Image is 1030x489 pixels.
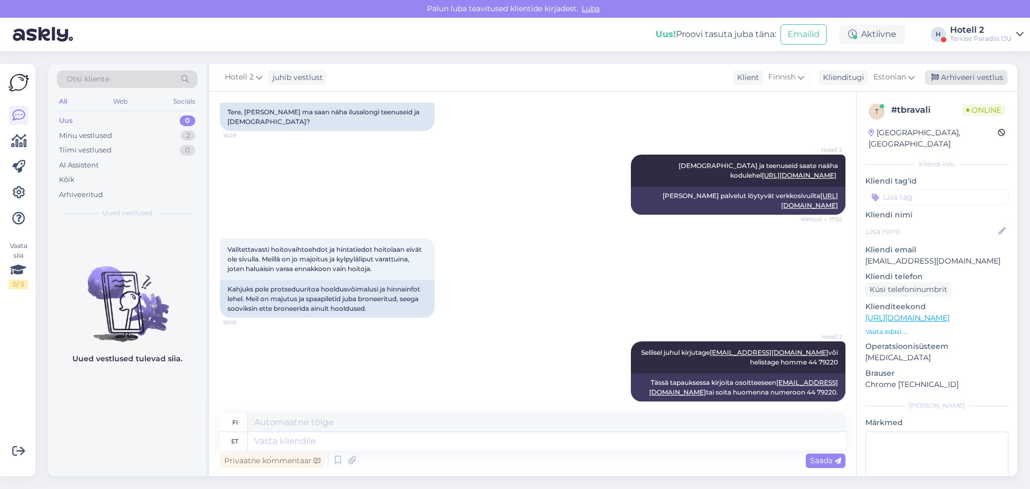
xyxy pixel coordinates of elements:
b: Uus! [656,29,676,39]
div: Hotell 2 [950,26,1012,34]
div: fi [232,413,238,432]
span: Luba [578,4,603,13]
p: Brauser [865,368,1009,379]
div: Privaatne kommentaar [220,454,325,468]
div: 0 / 3 [9,280,28,289]
span: Online [962,104,1005,116]
p: Kliendi nimi [865,209,1009,221]
span: Otsi kliente [67,74,109,85]
span: 16:29 [223,132,263,140]
div: Klient [733,72,759,83]
p: Uued vestlused tulevad siia. [72,353,182,364]
div: [GEOGRAPHIC_DATA], [GEOGRAPHIC_DATA] [869,127,998,150]
button: Emailid [781,24,827,45]
p: Kliendi tag'id [865,176,1009,187]
div: Uus [59,115,73,126]
div: Tiimi vestlused [59,145,112,156]
div: Minu vestlused [59,130,112,141]
span: Uued vestlused [102,208,152,218]
span: Sellisel juhul kirjutage või helistage homme 44 79220 [641,348,840,366]
div: et [231,432,238,450]
p: Märkmed [865,417,1009,428]
div: Klienditugi [819,72,864,83]
p: Vaata edasi ... [865,327,1009,337]
div: Kliendi info [865,159,1009,169]
span: 18:05 [802,402,842,410]
div: Tere, [PERSON_NAME] ma saan näha ilusalongi teenuseid ja [DEMOGRAPHIC_DATA]? [220,103,435,131]
span: Hotell 2 [802,146,842,154]
div: Aktiivne [840,25,905,44]
p: [EMAIL_ADDRESS][DOMAIN_NAME] [865,256,1009,267]
span: Finnish [768,71,796,83]
input: Lisa nimi [866,225,996,237]
span: t [875,107,879,115]
div: Küsi telefoninumbrit [865,282,952,297]
div: Kahjuks pole protseduuritoa hooldusvõimalusi ja hinnainfot lehel. Meil ​​on majutus ja spaapileti... [220,280,435,318]
a: [EMAIL_ADDRESS][DOMAIN_NAME] [710,348,828,356]
p: Kliendi telefon [865,271,1009,282]
div: [PERSON_NAME] palvelut löytyvät verkkosivuilta [631,187,845,215]
div: Tervise Paradiis OÜ [950,34,1012,43]
img: Askly Logo [9,72,29,93]
div: juhib vestlust [268,72,323,83]
span: Nähtud ✓ 17:52 [801,215,842,223]
span: Valitettavasti hoitovaihtoehdot ja hintatiedot hoitolaan eivät ole sivulla. Meillä on jo majoitus... [227,245,423,273]
p: [MEDICAL_DATA] [865,352,1009,363]
div: Tässä tapauksessa kirjoita osoitteeseen tai soita huomenna numeroon 44 79220. [631,374,845,402]
div: Arhiveeritud [59,189,103,200]
span: 18:02 [223,318,263,326]
div: Vaata siia [9,241,28,289]
div: 0 [180,115,195,126]
a: Hotell 2Tervise Paradiis OÜ [950,26,1024,43]
div: All [57,94,69,108]
span: Hotell 2 [225,71,254,83]
p: Kliendi email [865,244,1009,256]
a: [URL][DOMAIN_NAME] [762,171,836,179]
span: [DEMOGRAPHIC_DATA] ja teenuseid saate naäha kodulehel [679,162,840,179]
input: Lisa tag [865,189,1009,205]
div: # tbravali [891,104,962,116]
a: [URL][DOMAIN_NAME] [865,313,950,323]
div: [PERSON_NAME] [865,401,1009,411]
div: 0 [180,145,195,156]
div: Arhiveeri vestlus [925,70,1007,85]
p: Operatsioonisüsteem [865,341,1009,352]
div: 2 [181,130,195,141]
div: AI Assistent [59,160,99,171]
p: Chrome [TECHNICAL_ID] [865,379,1009,390]
img: No chats [48,247,206,344]
div: Socials [171,94,197,108]
div: Web [111,94,130,108]
p: Klienditeekond [865,301,1009,312]
div: H [931,27,946,42]
span: Estonian [873,71,906,83]
div: Kõik [59,174,75,185]
div: Proovi tasuta juba täna: [656,28,776,41]
span: Hotell 2 [802,333,842,341]
span: Saada [810,456,841,465]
